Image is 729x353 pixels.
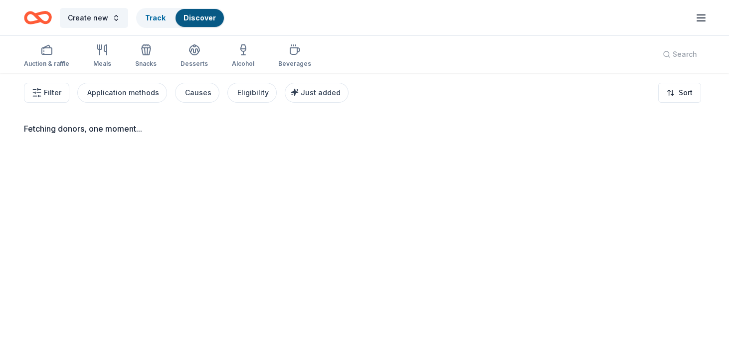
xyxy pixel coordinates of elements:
button: Application methods [77,83,167,103]
div: Causes [185,87,211,99]
div: Meals [93,60,111,68]
a: Discover [183,13,216,22]
div: Beverages [278,60,311,68]
div: Auction & raffle [24,60,69,68]
span: Filter [44,87,61,99]
div: Alcohol [232,60,254,68]
button: Beverages [278,40,311,73]
span: Just added [301,88,341,97]
span: Create new [68,12,108,24]
div: Application methods [87,87,159,99]
button: Causes [175,83,219,103]
button: Create new [60,8,128,28]
button: Eligibility [227,83,277,103]
a: Track [145,13,166,22]
button: Filter [24,83,69,103]
button: Sort [658,83,701,103]
button: Desserts [181,40,208,73]
button: Just added [285,83,349,103]
span: Sort [679,87,693,99]
button: Snacks [135,40,157,73]
button: Alcohol [232,40,254,73]
div: Eligibility [237,87,269,99]
a: Home [24,6,52,29]
button: Meals [93,40,111,73]
button: TrackDiscover [136,8,225,28]
button: Auction & raffle [24,40,69,73]
div: Desserts [181,60,208,68]
div: Snacks [135,60,157,68]
div: Fetching donors, one moment... [24,123,705,135]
